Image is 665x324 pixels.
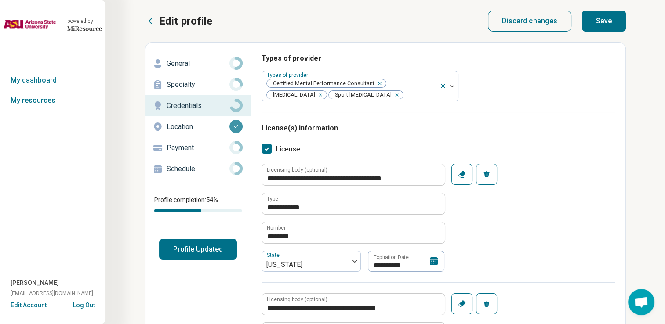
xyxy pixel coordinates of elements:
[267,225,286,230] label: Number
[11,278,59,288] span: [PERSON_NAME]
[73,301,95,308] button: Log Out
[67,17,102,25] div: powered by
[11,289,93,297] span: [EMAIL_ADDRESS][DOMAIN_NAME]
[145,137,251,158] a: Payment
[267,72,310,78] label: Types of provider
[276,144,300,155] span: License
[159,239,237,260] button: Profile Updated
[4,14,56,35] img: Arizona State University
[167,79,229,90] p: Specialty
[145,53,251,74] a: General
[267,252,281,259] label: State
[167,101,229,111] p: Credentials
[159,14,212,28] p: Edit profile
[145,14,212,28] button: Edit profile
[267,91,318,99] span: [MEDICAL_DATA]
[262,193,445,214] input: credential.licenses.0.name
[267,79,377,88] span: Certified Mental Performance Consultant
[206,196,218,203] span: 54 %
[267,297,327,302] label: Licensing body (optional)
[167,58,229,69] p: General
[145,74,251,95] a: Specialty
[488,11,572,32] button: Discard changes
[167,122,229,132] p: Location
[628,289,654,315] div: Open chat
[145,190,251,218] div: Profile completion:
[267,196,278,202] label: Type
[267,167,327,173] label: Licensing body (optional)
[329,91,394,99] span: Sport [MEDICAL_DATA]
[11,301,47,310] button: Edit Account
[262,123,615,133] h3: License(s) information
[262,53,615,64] h3: Types of provider
[145,95,251,116] a: Credentials
[145,158,251,180] a: Schedule
[154,209,242,212] div: Profile completion
[4,14,102,35] a: Arizona State Universitypowered by
[145,116,251,137] a: Location
[582,11,626,32] button: Save
[167,143,229,153] p: Payment
[167,164,229,174] p: Schedule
